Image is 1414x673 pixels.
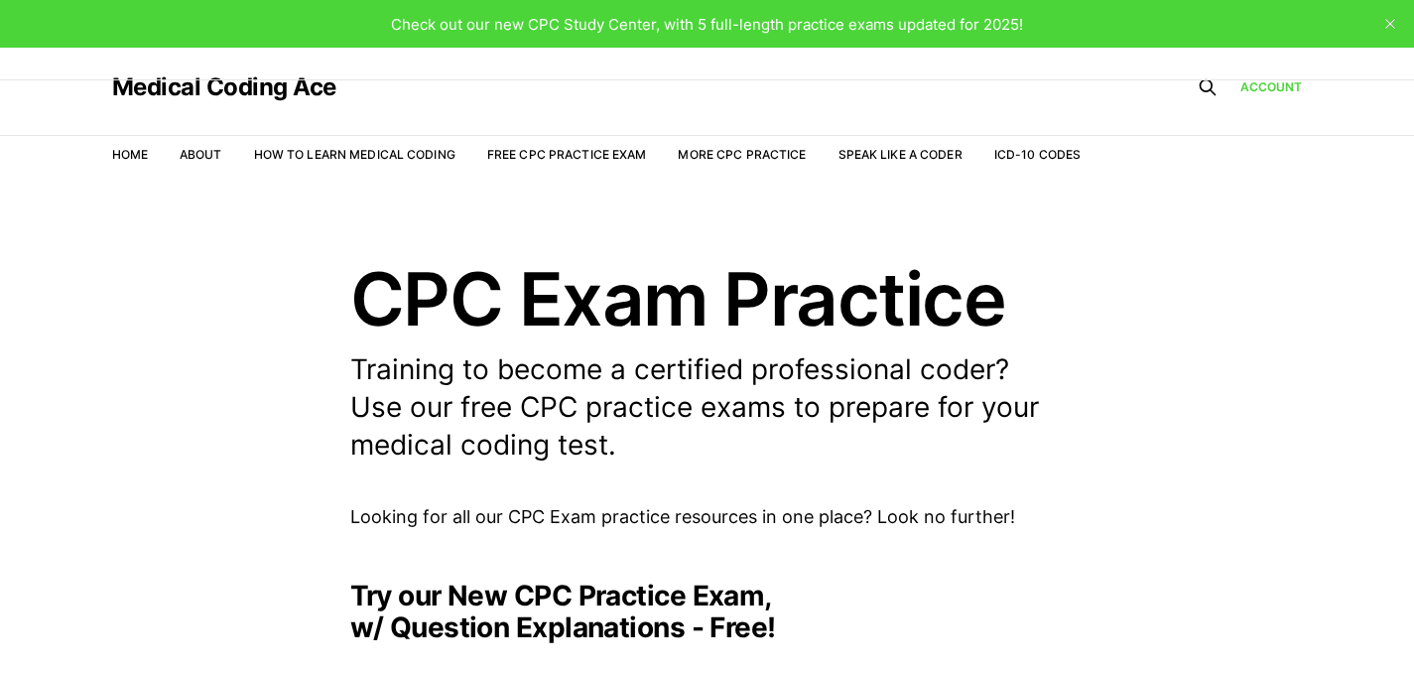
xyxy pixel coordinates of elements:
button: close [1374,8,1406,40]
a: Home [112,147,148,162]
a: More CPC Practice [678,147,806,162]
a: Free CPC Practice Exam [487,147,647,162]
span: Check out our new CPC Study Center, with 5 full-length practice exams updated for 2025! [391,15,1023,34]
h1: CPC Exam Practice [350,262,1065,336]
h2: Try our New CPC Practice Exam, w/ Question Explanations - Free! [350,580,1065,643]
a: How to Learn Medical Coding [254,147,455,162]
a: About [180,147,222,162]
a: Medical Coding Ace [112,75,336,99]
a: ICD-10 Codes [994,147,1081,162]
a: Account [1240,77,1303,96]
a: Speak Like a Coder [838,147,963,162]
p: Training to become a certified professional coder? Use our free CPC practice exams to prepare for... [350,351,1065,464]
p: Looking for all our CPC Exam practice resources in one place? Look no further! [350,503,1065,532]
